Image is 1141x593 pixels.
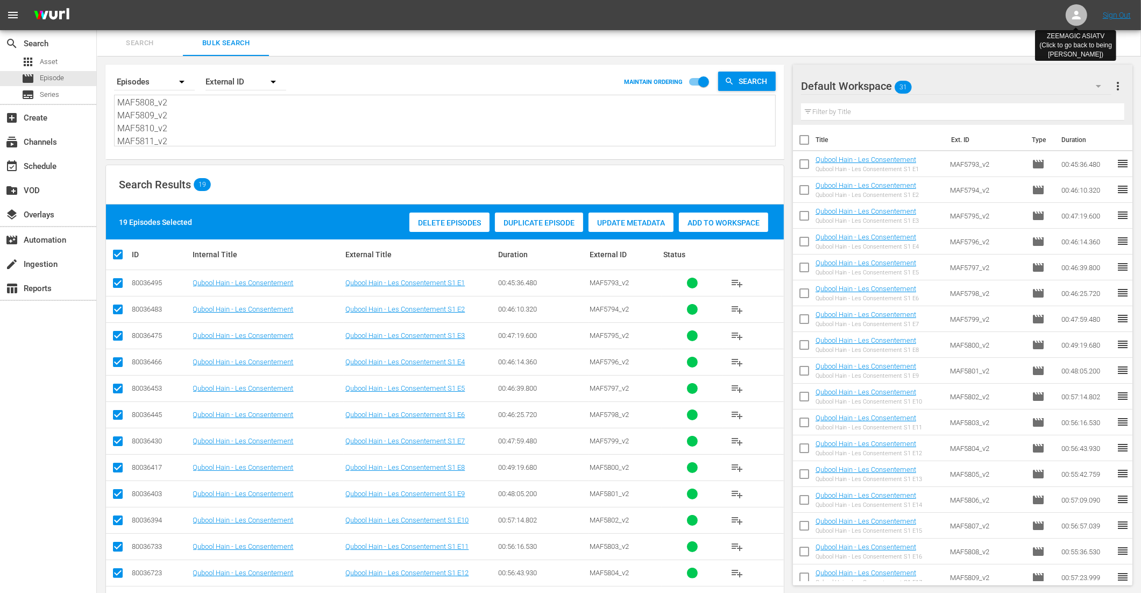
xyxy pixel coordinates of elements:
[816,543,916,551] a: Qubool Hain - Les Consentement
[590,569,629,577] span: MAF5804_v2
[724,296,750,322] button: playlist_add
[1116,157,1129,170] span: reorder
[1032,493,1045,506] span: Episode
[724,455,750,481] button: playlist_add
[590,279,629,287] span: MAF5793_v2
[816,285,916,293] a: Qubool Hain - Les Consentement
[1116,441,1129,454] span: reorder
[731,540,743,553] span: playlist_add
[724,534,750,560] button: playlist_add
[816,450,922,457] div: Qubool Hain - Les Consentement S1 E12
[1032,519,1045,532] span: Episode
[731,461,743,474] span: playlist_add
[5,136,18,149] span: Channels
[946,461,1027,487] td: MAF5805_v2
[816,388,916,396] a: Qubool Hain - Les Consentement
[731,303,743,316] span: playlist_add
[946,513,1027,539] td: MAF5807_v2
[1116,493,1129,506] span: reorder
[946,564,1027,590] td: MAF5809_v2
[816,362,916,370] a: Qubool Hain - Les Consentement
[731,329,743,342] span: playlist_add
[1116,364,1129,377] span: reorder
[816,398,922,405] div: Qubool Hain - Les Consentement S1 E10
[1057,255,1116,280] td: 00:46:39.800
[103,37,176,50] span: Search
[193,569,294,577] a: Qubool Hain - Les Consentement
[1032,545,1045,558] span: Episode
[946,410,1027,435] td: MAF5803_v2
[724,507,750,533] button: playlist_add
[590,358,629,366] span: MAF5796_v2
[590,542,629,550] span: MAF5803_v2
[193,542,294,550] a: Qubool Hain - Les Consentement
[724,560,750,586] button: playlist_add
[816,125,945,155] th: Title
[1025,125,1055,155] th: Type
[1032,313,1045,326] span: Episode
[1057,151,1116,177] td: 00:45:36.480
[724,270,750,296] button: playlist_add
[345,542,469,550] a: Qubool Hain - Les Consentement S1 E11
[193,463,294,471] a: Qubool Hain - Les Consentement
[5,234,18,246] span: Automation
[1116,545,1129,557] span: reorder
[590,437,629,445] span: MAF5799_v2
[193,411,294,419] a: Qubool Hain - Les Consentement
[946,384,1027,410] td: MAF5802_v2
[816,295,919,302] div: Qubool Hain - Les Consentement S1 E6
[663,250,721,259] div: Status
[731,356,743,369] span: playlist_add
[40,57,58,67] span: Asset
[1032,183,1045,196] span: Episode
[816,476,922,483] div: Qubool Hain - Les Consentement S1 E13
[816,336,916,344] a: Qubool Hain - Les Consentement
[189,37,263,50] span: Bulk Search
[1116,286,1129,299] span: reorder
[5,160,18,173] span: Schedule
[816,579,922,586] div: Qubool Hain - Les Consentement S1 E17
[498,331,586,340] div: 00:47:19.600
[946,306,1027,332] td: MAF5799_v2
[590,516,629,524] span: MAF5802_v2
[132,279,190,287] div: 80036495
[345,569,469,577] a: Qubool Hain - Les Consentement S1 E12
[734,72,776,91] span: Search
[5,184,18,197] span: VOD
[1032,235,1045,248] span: Episode
[1032,571,1045,584] span: Episode
[26,3,77,28] img: ans4CAIJ8jUAAAAAAAAAAAAAAAAAAAAAAAAgQb4GAAAAAAAAAAAAAAAAAAAAAAAAJMjXAAAAAAAAAAAAAAAAAAAAAAAAgAT5G...
[816,491,916,499] a: Qubool Hain - Les Consentement
[816,310,916,319] a: Qubool Hain - Les Consentement
[1111,73,1124,99] button: more_vert
[193,279,294,287] a: Qubool Hain - Les Consentement
[1032,442,1045,455] span: Episode
[816,217,919,224] div: Qubool Hain - Les Consentement S1 E3
[1116,260,1129,273] span: reorder
[731,514,743,527] span: playlist_add
[193,437,294,445] a: Qubool Hain - Les Consentement
[194,181,211,188] span: 19
[724,428,750,454] button: playlist_add
[590,384,629,392] span: MAF5797_v2
[5,111,18,124] span: Create
[589,218,674,227] span: Update Metadata
[498,542,586,550] div: 00:56:16.530
[816,465,916,474] a: Qubool Hain - Les Consentement
[1032,468,1045,481] span: Episode
[1057,229,1116,255] td: 00:46:14.360
[498,411,586,419] div: 00:46:25.720
[1039,32,1112,59] div: ZEEMAGIC ASIATV (Click to go back to being [PERSON_NAME] )
[5,208,18,221] span: Overlays
[1116,519,1129,532] span: reorder
[193,384,294,392] a: Qubool Hain - Les Consentement
[1057,306,1116,332] td: 00:47:59.480
[132,569,190,577] div: 80036723
[498,384,586,392] div: 00:46:39.800
[495,213,583,232] button: Duplicate Episode
[119,217,192,228] div: 19 Episodes Selected
[345,250,495,259] div: External Title
[5,258,18,271] span: Ingestion
[1057,332,1116,358] td: 00:49:19.680
[205,67,286,97] div: External ID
